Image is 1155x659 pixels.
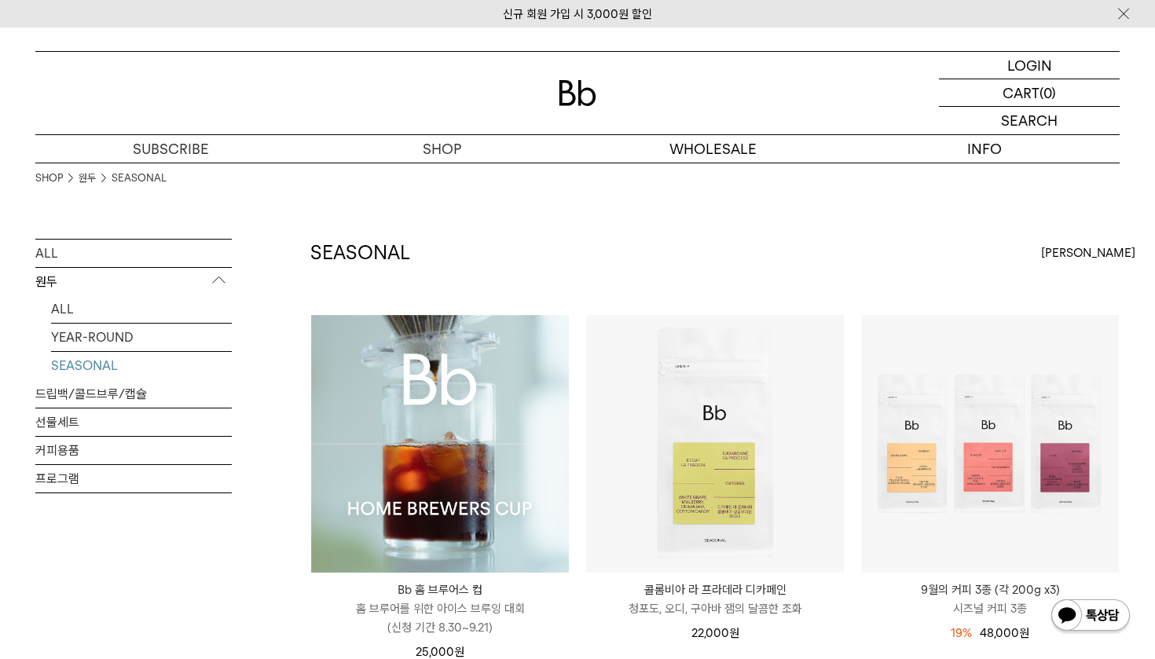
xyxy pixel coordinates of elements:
a: SEASONAL [51,352,232,379]
p: 청포도, 오디, 구아바 잼의 달콤한 조화 [586,599,844,618]
p: 시즈널 커피 3종 [861,599,1119,618]
a: 프로그램 [35,465,232,492]
span: 원 [454,645,464,659]
a: ALL [51,295,232,323]
a: 선물세트 [35,408,232,436]
a: SHOP [306,135,577,163]
span: 22,000 [691,626,739,640]
p: CART [1003,79,1039,106]
a: ALL [35,240,232,267]
a: YEAR-ROUND [51,324,232,351]
a: 드립백/콜드브루/캡슐 [35,380,232,408]
p: 원두 [35,268,232,296]
a: 커피용품 [35,437,232,464]
p: 콜롬비아 라 프라데라 디카페인 [586,580,844,599]
p: INFO [849,135,1120,163]
span: 25,000 [416,645,464,659]
a: 9월의 커피 3종 (각 200g x3) 시즈널 커피 3종 [861,580,1119,618]
a: Bb 홈 브루어스 컵 홈 브루어를 위한 아이스 브루잉 대회(신청 기간 8.30~9.21) [311,580,569,637]
a: CART (0) [939,79,1120,107]
p: LOGIN [1007,52,1052,79]
a: SEASONAL [112,170,167,186]
img: Bb 홈 브루어스 컵 [311,315,569,573]
h2: SEASONAL [310,240,410,266]
a: LOGIN [939,52,1120,79]
p: 홈 브루어를 위한 아이스 브루잉 대회 (신청 기간 8.30~9.21) [311,599,569,637]
p: SEARCH [1001,107,1058,134]
a: 원두 [79,170,96,186]
span: [PERSON_NAME] [1041,243,1135,262]
a: SUBSCRIBE [35,135,306,163]
p: 9월의 커피 3종 (각 200g x3) [861,580,1119,599]
a: SHOP [35,170,63,186]
p: Bb 홈 브루어스 컵 [311,580,569,599]
img: 로고 [559,80,596,106]
div: 19% [951,624,972,643]
img: 콜롬비아 라 프라데라 디카페인 [586,315,844,573]
span: 48,000 [980,626,1029,640]
img: 카카오톡 채널 1:1 채팅 버튼 [1050,598,1131,635]
span: 원 [729,626,739,640]
p: WHOLESALE [577,135,849,163]
a: 콜롬비아 라 프라데라 디카페인 청포도, 오디, 구아바 잼의 달콤한 조화 [586,580,844,618]
span: 원 [1019,626,1029,640]
p: (0) [1039,79,1056,106]
a: 신규 회원 가입 시 3,000원 할인 [503,7,652,21]
img: 9월의 커피 3종 (각 200g x3) [861,315,1119,573]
